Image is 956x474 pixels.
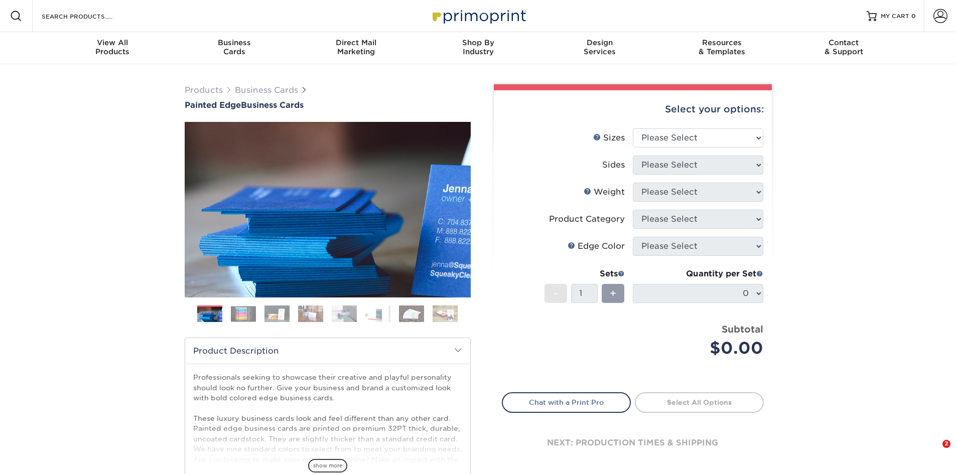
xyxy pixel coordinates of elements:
[661,38,783,56] div: & Templates
[881,12,909,21] span: MY CART
[661,32,783,64] a: Resources& Templates
[295,38,417,56] div: Marketing
[610,286,616,301] span: +
[602,159,625,171] div: Sides
[173,38,295,56] div: Cards
[295,32,417,64] a: Direct MailMarketing
[197,302,222,327] img: Business Cards 01
[52,38,174,56] div: Products
[783,32,905,64] a: Contact& Support
[52,38,174,47] span: View All
[365,305,390,323] img: Business Cards 06
[783,38,905,47] span: Contact
[295,38,417,47] span: Direct Mail
[264,305,290,323] img: Business Cards 03
[231,306,256,322] img: Business Cards 02
[755,372,956,447] iframe: Intercom notifications message
[661,38,783,47] span: Resources
[417,32,539,64] a: Shop ByIndustry
[173,38,295,47] span: Business
[640,336,763,360] div: $0.00
[568,240,625,252] div: Edge Color
[185,100,471,110] h1: Business Cards
[185,100,471,110] a: Painted EdgeBusiness Cards
[308,459,347,472] span: show more
[417,38,539,56] div: Industry
[593,132,625,144] div: Sizes
[173,32,295,64] a: BusinessCards
[185,100,241,110] span: Painted Edge
[502,413,764,473] div: next: production times & shipping
[722,324,763,335] strong: Subtotal
[539,38,661,47] span: Design
[428,5,528,27] img: Primoprint
[433,305,458,323] img: Business Cards 08
[399,305,424,323] img: Business Cards 07
[235,85,298,95] a: Business Cards
[633,268,763,280] div: Quantity per Set
[41,10,139,22] input: SEARCH PRODUCTS.....
[502,90,764,128] div: Select your options:
[635,392,764,412] a: Select All Options
[942,440,950,448] span: 2
[185,338,470,364] h2: Product Description
[783,38,905,56] div: & Support
[185,67,471,353] img: Painted Edge 01
[417,38,539,47] span: Shop By
[539,32,661,64] a: DesignServices
[298,305,323,323] img: Business Cards 04
[544,268,625,280] div: Sets
[549,213,625,225] div: Product Category
[502,392,631,412] a: Chat with a Print Pro
[584,186,625,198] div: Weight
[185,85,223,95] a: Products
[52,32,174,64] a: View AllProducts
[554,286,558,301] span: -
[539,38,661,56] div: Services
[332,305,357,323] img: Business Cards 05
[922,440,946,464] iframe: Intercom live chat
[911,13,916,20] span: 0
